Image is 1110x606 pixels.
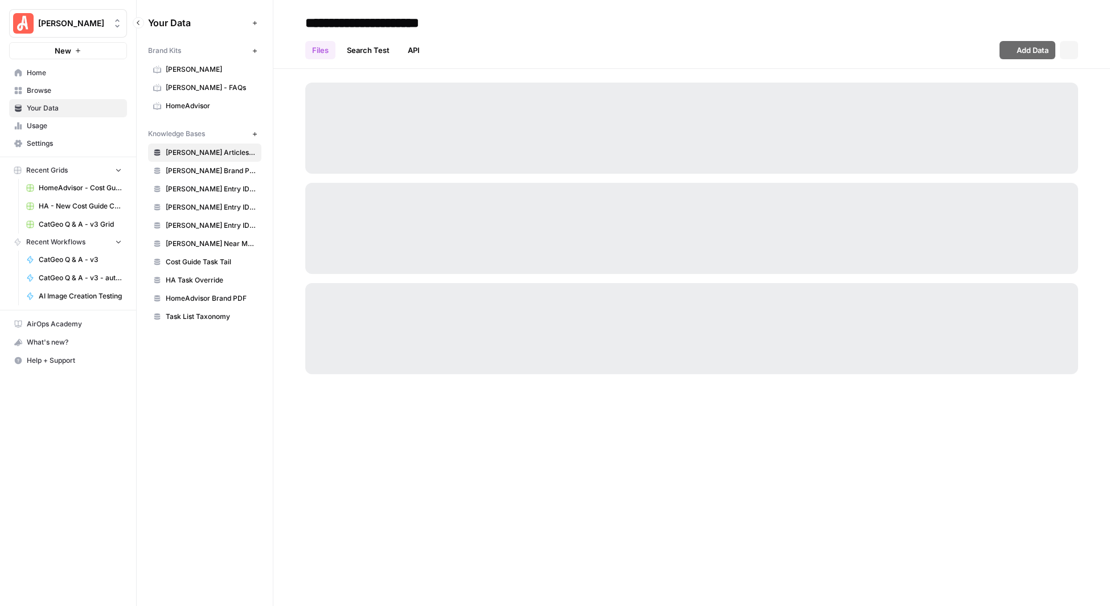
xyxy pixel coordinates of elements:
[39,273,122,283] span: CatGeo Q & A - v3 - automated
[39,183,122,193] span: HomeAdvisor - Cost Guide Updates
[9,333,127,351] button: What's new?
[27,68,122,78] span: Home
[166,293,256,304] span: HomeAdvisor Brand PDF
[21,251,127,269] a: CatGeo Q & A - v3
[305,41,335,59] a: Files
[148,46,181,56] span: Brand Kits
[148,289,261,308] a: HomeAdvisor Brand PDF
[39,291,122,301] span: AI Image Creation Testing
[148,180,261,198] a: [PERSON_NAME] Entry IDs: Location
[148,129,205,139] span: Knowledge Bases
[166,257,256,267] span: Cost Guide Task Tail
[148,198,261,216] a: [PERSON_NAME] Entry IDs: Questions
[340,41,396,59] a: Search Test
[21,197,127,215] a: HA - New Cost Guide Creation Grid
[9,162,127,179] button: Recent Grids
[166,275,256,285] span: HA Task Override
[21,215,127,234] a: CatGeo Q & A - v3 Grid
[148,97,261,115] a: HomeAdvisor
[27,103,122,113] span: Your Data
[9,134,127,153] a: Settings
[10,334,126,351] div: What's new?
[21,269,127,287] a: CatGeo Q & A - v3 - automated
[9,234,127,251] button: Recent Workflows
[166,184,256,194] span: [PERSON_NAME] Entry IDs: Location
[27,355,122,366] span: Help + Support
[148,308,261,326] a: Task List Taxonomy
[27,121,122,131] span: Usage
[9,351,127,370] button: Help + Support
[148,235,261,253] a: [PERSON_NAME] Near Me Sitemap
[9,9,127,38] button: Workspace: Angi
[21,179,127,197] a: HomeAdvisor - Cost Guide Updates
[9,64,127,82] a: Home
[27,319,122,329] span: AirOps Academy
[9,42,127,59] button: New
[38,18,107,29] span: [PERSON_NAME]
[26,165,68,175] span: Recent Grids
[166,83,256,93] span: [PERSON_NAME] - FAQs
[148,216,261,235] a: [PERSON_NAME] Entry IDs: Unified Task
[1017,44,1048,56] span: Add Data
[9,81,127,100] a: Browse
[148,60,261,79] a: [PERSON_NAME]
[401,41,427,59] a: API
[55,45,71,56] span: New
[148,16,248,30] span: Your Data
[166,148,256,158] span: [PERSON_NAME] Articles Sitemaps
[39,219,122,230] span: CatGeo Q & A - v3 Grid
[166,220,256,231] span: [PERSON_NAME] Entry IDs: Unified Task
[13,13,34,34] img: Angi Logo
[166,202,256,212] span: [PERSON_NAME] Entry IDs: Questions
[27,138,122,149] span: Settings
[166,239,256,249] span: [PERSON_NAME] Near Me Sitemap
[21,287,127,305] a: AI Image Creation Testing
[166,64,256,75] span: [PERSON_NAME]
[148,253,261,271] a: Cost Guide Task Tail
[166,312,256,322] span: Task List Taxonomy
[166,166,256,176] span: [PERSON_NAME] Brand PDF
[26,237,85,247] span: Recent Workflows
[148,271,261,289] a: HA Task Override
[39,255,122,265] span: CatGeo Q & A - v3
[166,101,256,111] span: HomeAdvisor
[9,315,127,333] a: AirOps Academy
[148,162,261,180] a: [PERSON_NAME] Brand PDF
[39,201,122,211] span: HA - New Cost Guide Creation Grid
[148,79,261,97] a: [PERSON_NAME] - FAQs
[9,99,127,117] a: Your Data
[1000,41,1055,59] button: Add Data
[148,144,261,162] a: [PERSON_NAME] Articles Sitemaps
[27,85,122,96] span: Browse
[9,117,127,135] a: Usage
